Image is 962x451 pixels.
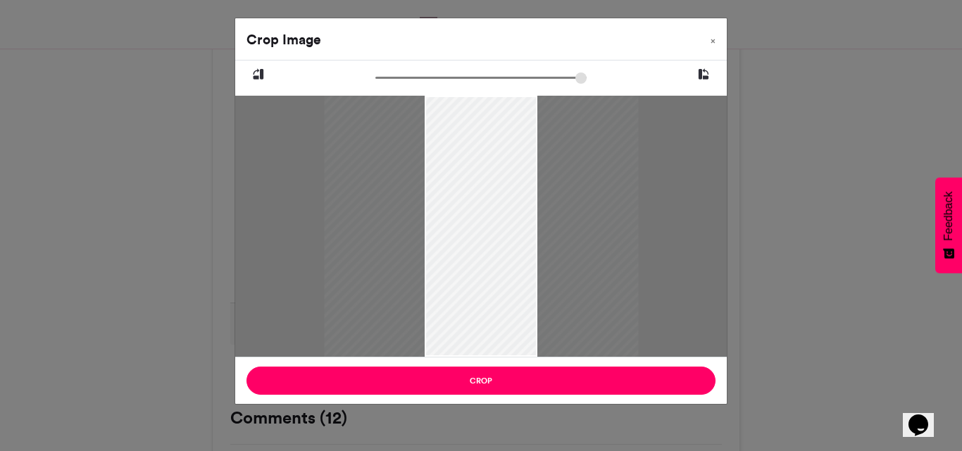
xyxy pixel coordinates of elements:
span: Feedback [942,191,955,241]
button: Close [699,18,727,58]
iframe: chat widget [903,395,948,437]
span: × [711,37,716,45]
h4: Crop Image [246,30,321,50]
button: Feedback - Show survey [935,177,962,273]
button: Crop [246,367,716,395]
